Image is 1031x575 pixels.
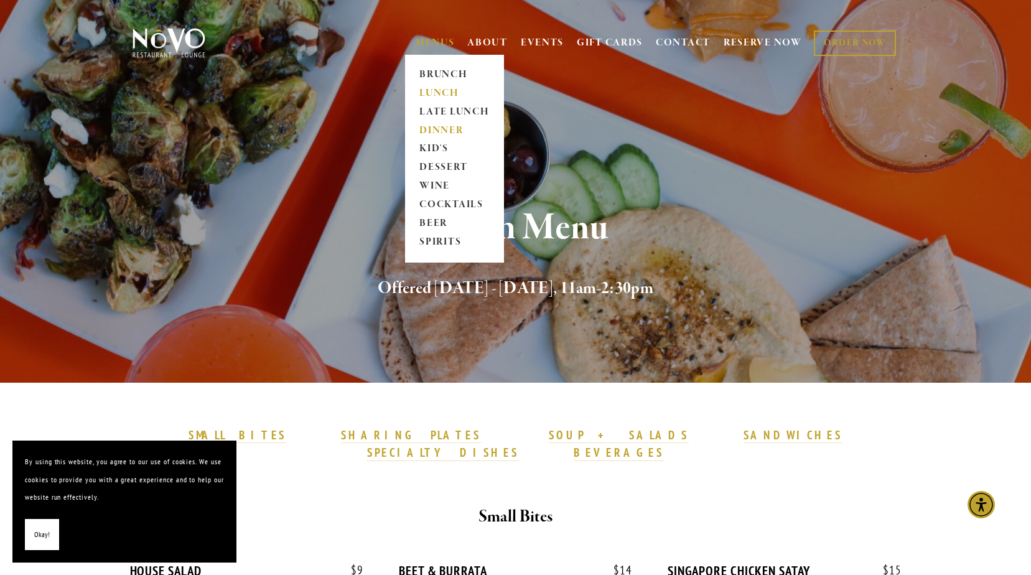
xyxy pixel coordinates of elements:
[467,37,508,49] a: ABOUT
[416,196,493,215] a: COCKTAILS
[153,276,879,302] h2: Offered [DATE] - [DATE], 11am-2:30pm
[341,428,480,444] a: SHARING PLATES
[549,428,688,442] strong: SOUP + SALADS
[574,445,665,461] a: BEVERAGES
[130,27,208,58] img: Novo Restaurant &amp; Lounge
[189,428,286,442] strong: SMALL BITES
[549,428,688,444] a: SOUP + SALADS
[416,215,493,233] a: BEER
[478,506,553,528] strong: Small Bites
[367,445,519,460] strong: SPECIALTY DISHES
[416,140,493,159] a: KID'S
[416,103,493,121] a: LATE LUNCH
[814,30,895,56] a: ORDER NOW
[341,428,480,442] strong: SHARING PLATES
[416,37,455,49] a: MENUS
[12,441,236,563] section: Cookie banner
[744,428,843,444] a: SANDWICHES
[416,233,493,252] a: SPIRITS
[25,519,59,551] button: Okay!
[189,428,286,444] a: SMALL BITES
[574,445,665,460] strong: BEVERAGES
[968,491,995,518] div: Accessibility Menu
[724,31,802,55] a: RESERVE NOW
[577,31,643,55] a: GIFT CARDS
[416,65,493,84] a: BRUNCH
[416,177,493,196] a: WINE
[744,428,843,442] strong: SANDWICHES
[25,453,224,507] p: By using this website, you agree to our use of cookies. We use cookies to provide you with a grea...
[416,121,493,140] a: DINNER
[34,526,50,544] span: Okay!
[416,159,493,177] a: DESSERT
[656,31,711,55] a: CONTACT
[153,208,879,248] h1: Lunch Menu
[521,37,564,49] a: EVENTS
[416,84,493,103] a: LUNCH
[367,445,519,461] a: SPECIALTY DISHES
